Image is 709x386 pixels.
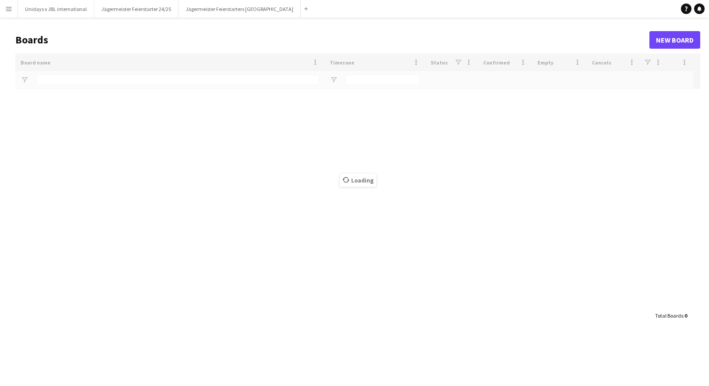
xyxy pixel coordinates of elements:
[684,312,687,319] span: 0
[94,0,178,18] button: Jägermeister Feierstarter 24/25
[340,174,376,187] span: Loading
[15,33,649,46] h1: Boards
[655,307,687,324] div: :
[649,31,700,49] a: New Board
[18,0,94,18] button: Unidays x JBL international
[178,0,301,18] button: Jägermeister Feierstarters [GEOGRAPHIC_DATA]
[655,312,683,319] span: Total Boards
